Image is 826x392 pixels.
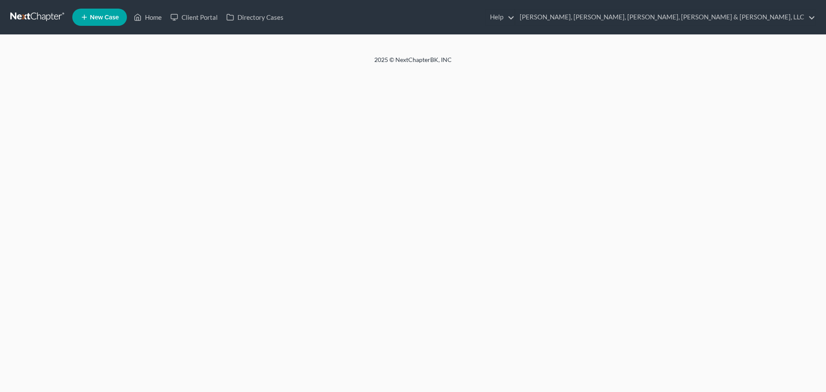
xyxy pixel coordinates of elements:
[222,9,288,25] a: Directory Cases
[166,9,222,25] a: Client Portal
[129,9,166,25] a: Home
[168,56,658,71] div: 2025 © NextChapterBK, INC
[486,9,515,25] a: Help
[515,9,815,25] a: [PERSON_NAME], [PERSON_NAME], [PERSON_NAME], [PERSON_NAME] & [PERSON_NAME], LLC
[72,9,127,26] new-legal-case-button: New Case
